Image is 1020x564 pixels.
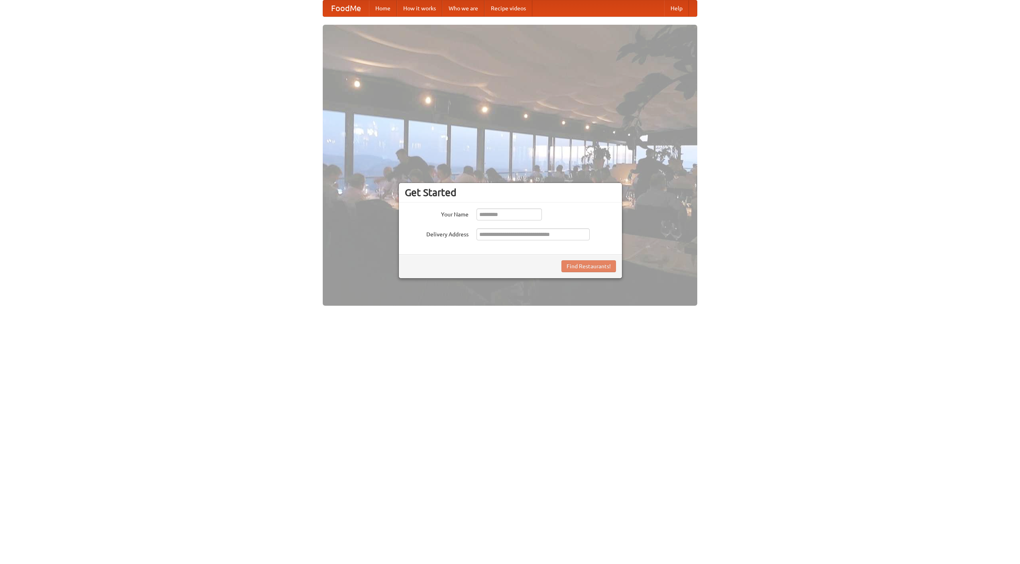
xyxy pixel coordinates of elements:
a: FoodMe [323,0,369,16]
a: Who we are [442,0,484,16]
label: Your Name [405,208,469,218]
button: Find Restaurants! [561,260,616,272]
a: Home [369,0,397,16]
h3: Get Started [405,187,616,198]
a: Help [664,0,689,16]
a: Recipe videos [484,0,532,16]
a: How it works [397,0,442,16]
label: Delivery Address [405,228,469,238]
